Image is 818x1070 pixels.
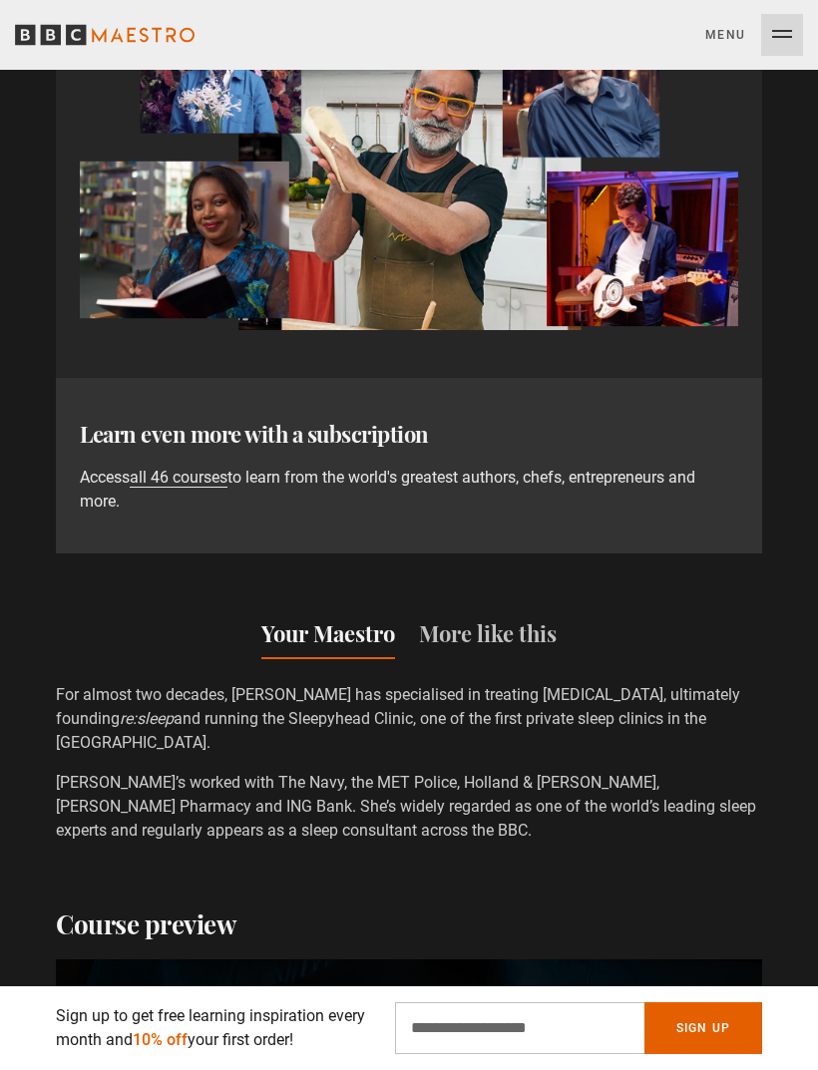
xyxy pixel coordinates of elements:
[130,468,227,488] a: all 46 courses
[15,20,195,50] svg: BBC Maestro
[120,709,174,728] i: re:sleep
[644,1002,762,1054] button: Sign Up
[261,617,395,659] button: Your Maestro
[133,1030,188,1049] span: 10% off
[56,683,762,755] p: For almost two decades, [PERSON_NAME] has specialised in treating [MEDICAL_DATA], ultimately foun...
[705,14,803,56] button: Toggle navigation
[56,1004,371,1052] p: Sign up to get free learning inspiration every month and your first order!
[56,906,762,942] h2: Course preview
[80,466,738,514] p: Access to learn from the world's greatest authors, chefs, entrepreneurs and more.
[56,771,762,843] p: [PERSON_NAME]’s worked with The Navy, the MET Police, Holland & [PERSON_NAME], [PERSON_NAME] Phar...
[80,418,738,450] h3: Learn even more with a subscription
[419,617,557,659] button: More like this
